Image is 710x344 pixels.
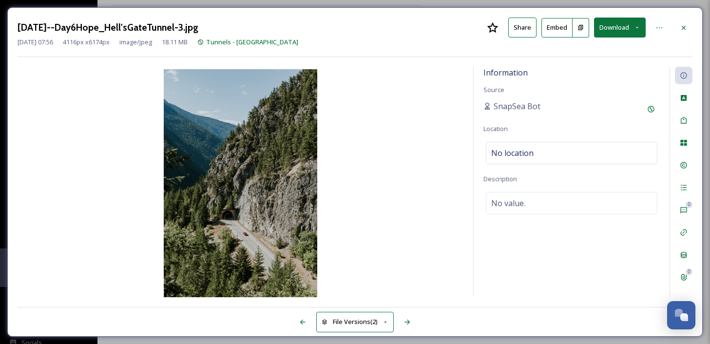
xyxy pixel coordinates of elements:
div: 0 [686,201,692,208]
h3: [DATE]--Day6Hope_Hell'sGateTunnel-3.jpg [18,20,198,35]
span: 4116 px x 6174 px [63,38,110,47]
span: Information [483,67,528,78]
img: Py5bC3IF0hwAAAAAAABu_w2021.07.22--Day6Hope_Hell%27sGateTunnel-3.jpg [18,69,463,299]
span: Description [483,174,517,183]
span: 18.11 MB [162,38,188,47]
span: Tunnels - [GEOGRAPHIC_DATA] [206,38,298,46]
span: No value. [491,197,525,209]
span: SnapSea Bot [494,100,540,112]
span: [DATE] 07:56 [18,38,53,47]
span: Source [483,85,504,94]
button: Share [508,18,537,38]
div: 0 [686,268,692,275]
button: File Versions(2) [316,312,394,332]
span: image/jpeg [119,38,152,47]
span: No location [491,147,534,159]
button: Open Chat [667,301,695,329]
button: Download [594,18,646,38]
button: Embed [541,18,573,38]
span: Location [483,124,508,133]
